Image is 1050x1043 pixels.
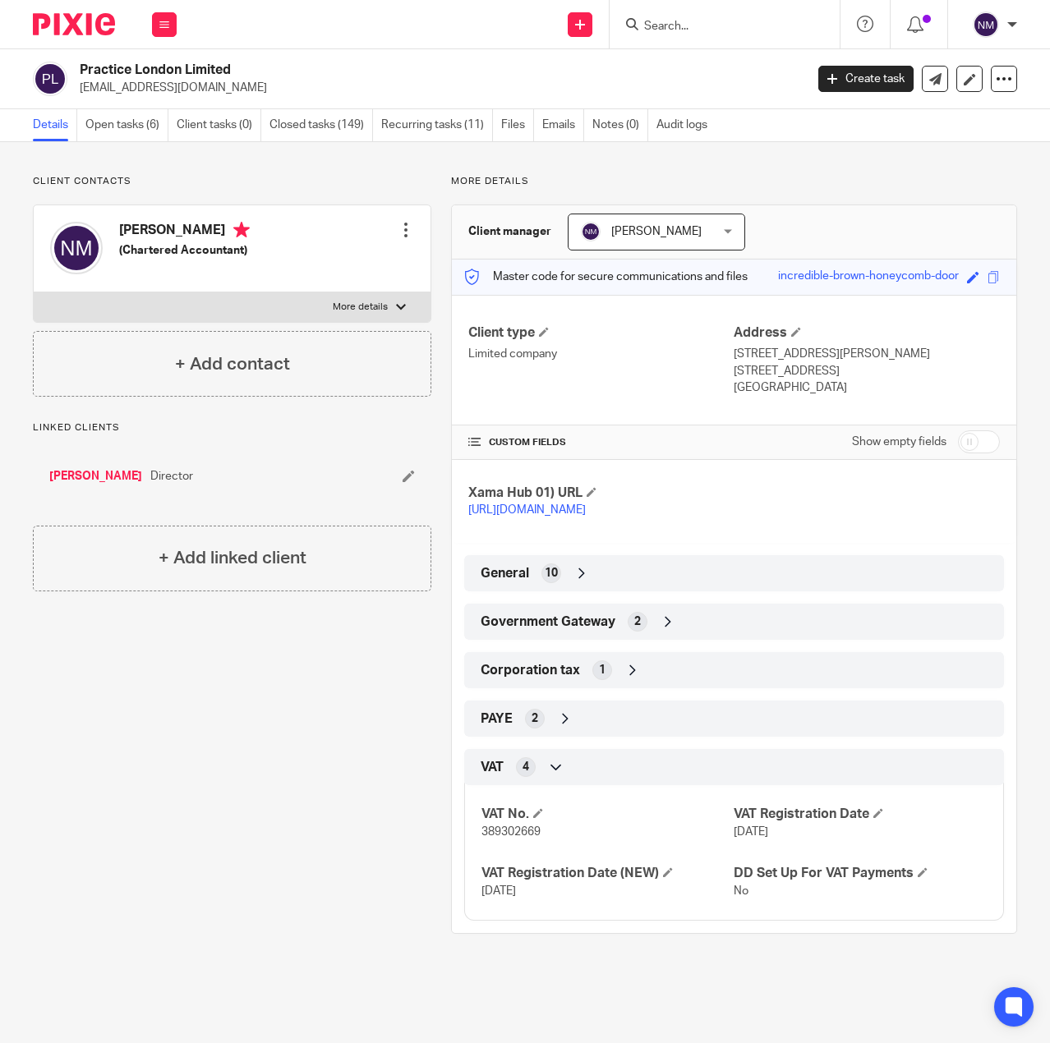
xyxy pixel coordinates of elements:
[177,109,261,141] a: Client tasks (0)
[545,565,558,581] span: 10
[532,710,538,727] span: 2
[80,62,651,79] h2: Practice London Limited
[852,434,946,450] label: Show empty fields
[592,109,648,141] a: Notes (0)
[481,565,529,582] span: General
[175,351,290,377] h4: + Add contact
[33,62,67,96] img: svg%3E
[973,11,999,38] img: svg%3E
[734,363,1000,379] p: [STREET_ADDRESS]
[85,109,168,141] a: Open tasks (6)
[451,175,1017,188] p: More details
[159,545,306,571] h4: + Add linked client
[481,759,504,776] span: VAT
[734,826,768,838] span: [DATE]
[468,223,551,240] h3: Client manager
[481,826,541,838] span: 389302669
[581,222,601,241] img: svg%3E
[481,865,735,882] h4: VAT Registration Date (NEW)
[233,222,250,238] i: Primary
[542,109,584,141] a: Emails
[634,613,641,630] span: 2
[119,242,250,259] h5: (Chartered Accountant)
[481,710,513,728] span: PAYE
[734,379,1000,396] p: [GEOGRAPHIC_DATA]
[642,20,790,34] input: Search
[501,109,534,141] a: Files
[611,226,702,237] span: [PERSON_NAME]
[734,865,987,882] h4: DD Set Up For VAT Payments
[468,504,586,516] a: [URL][DOMAIN_NAME]
[734,324,1000,342] h4: Address
[818,66,914,92] a: Create task
[33,109,77,141] a: Details
[269,109,373,141] a: Closed tasks (149)
[523,759,529,775] span: 4
[468,346,735,362] p: Limited company
[33,175,431,188] p: Client contacts
[468,436,735,449] h4: CUSTOM FIELDS
[481,885,516,897] span: [DATE]
[33,421,431,434] p: Linked clients
[656,109,716,141] a: Audit logs
[80,80,794,96] p: [EMAIL_ADDRESS][DOMAIN_NAME]
[333,301,388,314] p: More details
[150,468,193,485] span: Director
[33,13,115,35] img: Pixie
[481,613,615,631] span: Government Gateway
[49,468,142,485] a: [PERSON_NAME]
[734,346,1000,362] p: [STREET_ADDRESS][PERSON_NAME]
[464,269,748,285] p: Master code for secure communications and files
[734,806,987,823] h4: VAT Registration Date
[50,222,103,274] img: svg%3E
[119,222,250,242] h4: [PERSON_NAME]
[481,806,735,823] h4: VAT No.
[599,662,606,678] span: 1
[468,324,735,342] h4: Client type
[381,109,493,141] a: Recurring tasks (11)
[481,662,580,679] span: Corporation tax
[468,485,735,502] h4: Xama Hub 01) URL
[734,885,748,897] span: No
[778,268,959,287] div: incredible-brown-honeycomb-door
